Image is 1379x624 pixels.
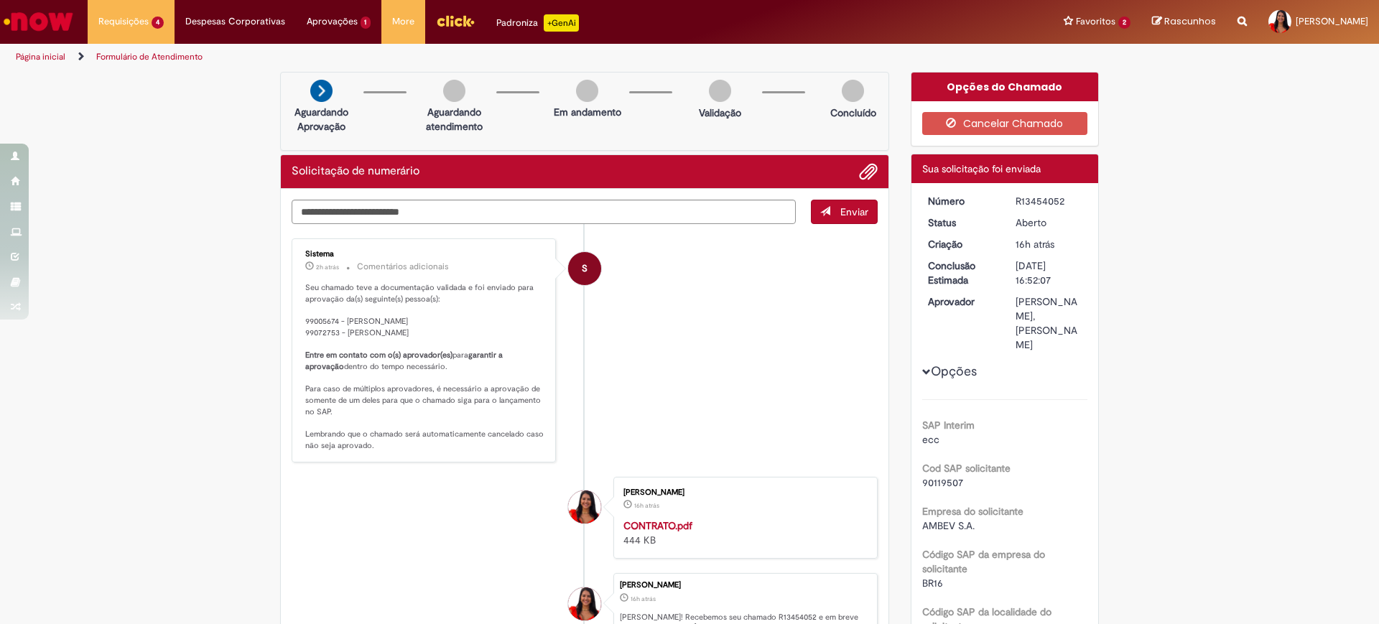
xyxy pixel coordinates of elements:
[922,433,939,446] span: ecc
[620,581,870,590] div: [PERSON_NAME]
[917,215,1006,230] dt: Status
[305,350,452,360] b: Entre em contato com o(s) aprovador(es)
[631,595,656,603] span: 16h atrás
[830,106,876,120] p: Concluído
[1076,14,1115,29] span: Favoritos
[568,252,601,285] div: System
[811,200,878,224] button: Enviar
[443,80,465,102] img: img-circle-grey.png
[292,165,419,178] h2: Solicitação de numerário Histórico de tíquete
[316,263,339,271] time: 28/08/2025 08:06:51
[1164,14,1216,28] span: Rascunhos
[922,112,1088,135] button: Cancelar Chamado
[96,51,203,62] a: Formulário de Atendimento
[568,490,601,523] div: Juliana Salissa Moreira De Sousa
[1296,15,1368,27] span: [PERSON_NAME]
[922,462,1011,475] b: Cod SAP solicitante
[922,519,975,532] span: AMBEV S.A.
[634,501,659,510] span: 16h atrás
[568,587,601,620] div: Juliana Salissa Moreira De Sousa
[287,105,356,134] p: Aguardando Aprovação
[917,259,1006,287] dt: Conclusão Estimada
[922,162,1041,175] span: Sua solicitação foi enviada
[922,419,975,432] b: SAP Interim
[305,250,544,259] div: Sistema
[922,577,943,590] span: BR16
[922,548,1045,575] b: Código SAP da empresa do solicitante
[310,80,333,102] img: arrow-next.png
[1016,259,1082,287] div: [DATE] 16:52:07
[917,294,1006,309] dt: Aprovador
[631,595,656,603] time: 27/08/2025 17:52:03
[307,14,358,29] span: Aprovações
[11,44,909,70] ul: Trilhas de página
[1016,294,1082,352] div: [PERSON_NAME], [PERSON_NAME]
[917,237,1006,251] dt: Criação
[623,518,863,547] div: 444 KB
[1152,15,1216,29] a: Rascunhos
[436,10,475,32] img: click_logo_yellow_360x200.png
[357,261,449,273] small: Comentários adicionais
[582,251,588,286] span: S
[305,282,544,452] p: Seu chamado teve a documentação validada e foi enviado para aprovação da(s) seguinte(s) pessoa(s)...
[152,17,164,29] span: 4
[496,14,579,32] div: Padroniza
[98,14,149,29] span: Requisições
[623,519,692,532] a: CONTRATO.pdf
[917,194,1006,208] dt: Número
[16,51,65,62] a: Página inicial
[392,14,414,29] span: More
[316,263,339,271] span: 2h atrás
[1016,238,1054,251] time: 27/08/2025 17:52:03
[361,17,371,29] span: 1
[554,105,621,119] p: Em andamento
[634,501,659,510] time: 27/08/2025 17:51:54
[185,14,285,29] span: Despesas Corporativas
[1016,238,1054,251] span: 16h atrás
[1118,17,1130,29] span: 2
[922,476,963,489] span: 90119507
[840,205,868,218] span: Enviar
[842,80,864,102] img: img-circle-grey.png
[922,505,1023,518] b: Empresa do solicitante
[576,80,598,102] img: img-circle-grey.png
[699,106,741,120] p: Validação
[623,488,863,497] div: [PERSON_NAME]
[419,105,489,134] p: Aguardando atendimento
[1016,237,1082,251] div: 27/08/2025 17:52:03
[1016,194,1082,208] div: R13454052
[859,162,878,181] button: Adicionar anexos
[544,14,579,32] p: +GenAi
[911,73,1099,101] div: Opções do Chamado
[709,80,731,102] img: img-circle-grey.png
[1,7,75,36] img: ServiceNow
[1016,215,1082,230] div: Aberto
[292,200,796,224] textarea: Digite sua mensagem aqui...
[305,350,505,372] b: garantir a aprovação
